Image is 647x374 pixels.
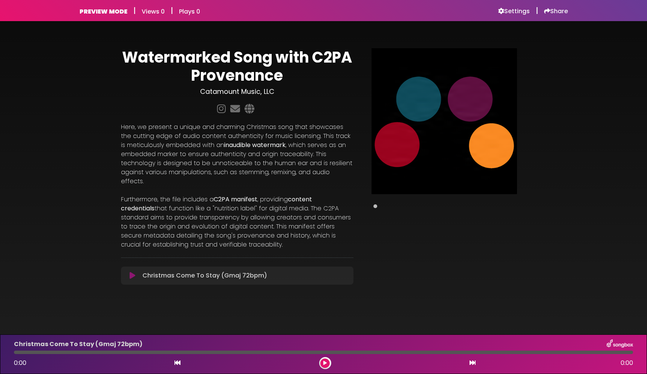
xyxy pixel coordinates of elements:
strong: inaudible watermark [224,141,286,149]
img: Main Media [372,48,517,194]
strong: content credentials [121,195,312,213]
h5: | [133,6,136,15]
h5: | [171,6,173,15]
h1: Watermarked Song with C2PA Provenance [121,48,354,84]
strong: C2PA manifest [214,195,257,204]
a: Share [544,8,568,15]
h6: Plays 0 [179,8,200,15]
h3: Catamount Music, LLC [121,87,354,96]
h6: PREVIEW MODE [80,8,127,15]
h6: Views 0 [142,8,165,15]
a: Settings [498,8,530,15]
p: Furthermore, the file includes a , providing that function like a "nutrition label" for digital m... [121,195,354,249]
h5: | [536,6,538,15]
p: Christmas Come To Stay (Gmaj 72bpm) [142,271,267,280]
p: Here, we present a unique and charming Christmas song that showcases the cutting edge of audio co... [121,123,354,186]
